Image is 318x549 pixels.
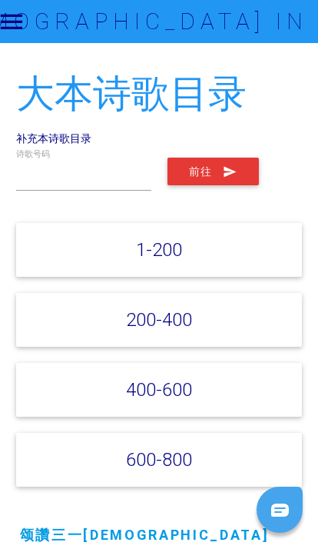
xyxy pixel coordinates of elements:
a: 补充本诗歌目录 [16,131,91,145]
button: 前往 [167,158,259,185]
a: 1-200 [136,238,182,261]
a: 颂讚三一[DEMOGRAPHIC_DATA] [20,526,270,544]
a: 600-800 [126,448,192,471]
a: 200-400 [126,308,192,331]
h2: 大本诗歌目录 [16,73,303,115]
label: 诗歌号码 [16,148,50,161]
a: 400-600 [126,378,192,401]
